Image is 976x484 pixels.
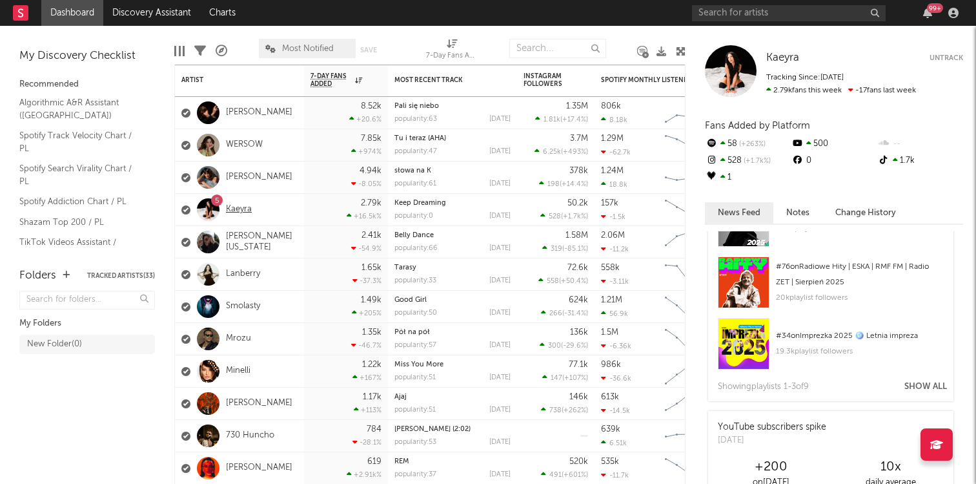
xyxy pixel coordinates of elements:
button: Show All [904,383,947,391]
div: 0 [791,153,877,169]
a: TikTok Videos Assistant / [GEOGRAPHIC_DATA] [19,235,142,262]
span: Most Notified [282,45,334,53]
span: 558 [547,278,559,285]
div: 7.85k [361,134,381,143]
div: +974 % [351,147,381,156]
span: 300 [548,342,561,350]
div: ( ) [534,147,588,156]
div: 558k [601,264,620,272]
span: 738 [549,407,562,414]
div: popularity: 0 [394,213,433,220]
div: Most Recent Track [394,76,491,84]
div: 1.58M [565,231,588,240]
div: [DATE] [489,213,511,220]
div: 535k [601,458,619,466]
div: [DATE] [489,148,511,155]
div: [DATE] [489,180,511,187]
div: 639k [601,425,620,434]
button: Change History [822,202,909,224]
div: +113 % [354,406,381,414]
div: 520k [569,458,588,466]
div: 8.18k [601,116,627,124]
div: Edit Columns [174,32,185,70]
span: 147 [551,375,562,382]
span: +107 % [564,375,586,382]
div: [DATE] [489,277,511,284]
div: 77.1k [569,361,588,369]
div: 20k playlist followers [776,290,944,306]
div: Artist [181,76,278,84]
div: 72.6k [567,264,588,272]
div: 8.52k [361,102,381,110]
span: +14.4 % [562,181,586,188]
div: +200 [711,459,831,475]
div: Filters [194,32,206,70]
div: +2.91k % [347,470,381,479]
a: WERSOW [226,140,263,151]
span: -31.4 % [564,310,586,317]
div: ( ) [542,374,588,382]
div: ( ) [541,470,588,479]
div: REM [394,458,511,465]
a: Mrozu [226,333,251,344]
div: popularity: 53 [394,439,436,446]
div: Showing playlist s 1- 3 of 9 [718,379,809,395]
span: 6.25k [543,149,561,156]
span: Tracking Since: [DATE] [766,74,844,81]
button: Tracked Artists(33) [87,273,155,279]
div: YouTube subscribers spike [718,421,826,434]
button: Save [360,47,377,54]
button: Notes [773,202,822,224]
input: Search for folders... [19,291,155,310]
a: Tu i teraz (AHA) [394,135,446,142]
div: 2.41k [361,231,381,240]
div: popularity: 51 [394,374,436,381]
svg: Chart title [659,323,717,355]
a: 730 Huncho [226,430,274,441]
div: -- [877,136,963,153]
div: [DATE] [718,434,826,447]
div: New Folder ( 0 ) [27,337,82,352]
div: ( ) [542,244,588,253]
span: Kaeyra [766,52,799,63]
span: +50.4 % [561,278,586,285]
div: ( ) [539,180,588,188]
div: -46.7 % [351,341,381,350]
div: 50.2k [567,199,588,207]
div: 986k [601,361,621,369]
svg: Chart title [659,355,717,388]
span: +262 % [564,407,586,414]
a: REM [394,458,409,465]
span: +1.7k % [742,158,771,165]
div: popularity: 47 [394,148,437,155]
a: #34onImprezka 2025 🪩 Letnia impreza19.3kplaylist followers [708,318,953,379]
div: Ty Teraz Dzwonisz (2:02) [394,426,511,433]
a: Kaeyra [226,204,252,215]
div: 806k [601,102,621,110]
input: Search for artists [692,5,886,21]
div: +16.5k % [347,212,381,220]
div: 500 [791,136,877,153]
div: 7-Day Fans Added (7-Day Fans Added) [426,48,478,64]
a: [PERSON_NAME] [226,107,292,118]
div: 1.29M [601,134,624,143]
div: [DATE] [489,342,511,349]
div: Keep Dreaming [394,200,511,207]
div: Instagram Followers [524,72,569,88]
button: 99+ [923,8,932,18]
div: Tu i teraz (AHA) [394,135,511,142]
span: 319 [551,246,562,253]
a: #76onRadiowe Hity | ESKA | RMF FM | Radio ZET | Sierpień 202520kplaylist followers [708,257,953,318]
svg: Chart title [659,194,717,226]
div: +20.6 % [349,115,381,123]
div: -1.5k [601,213,625,221]
div: 2.79k [361,199,381,207]
span: 491 [549,472,562,479]
span: +601 % [564,472,586,479]
div: Ajaj [394,394,511,401]
a: Ajaj [394,394,407,401]
div: Pół na pół [394,329,511,336]
div: 146k [569,393,588,401]
div: 3.7M [570,134,588,143]
div: popularity: 66 [394,245,438,252]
